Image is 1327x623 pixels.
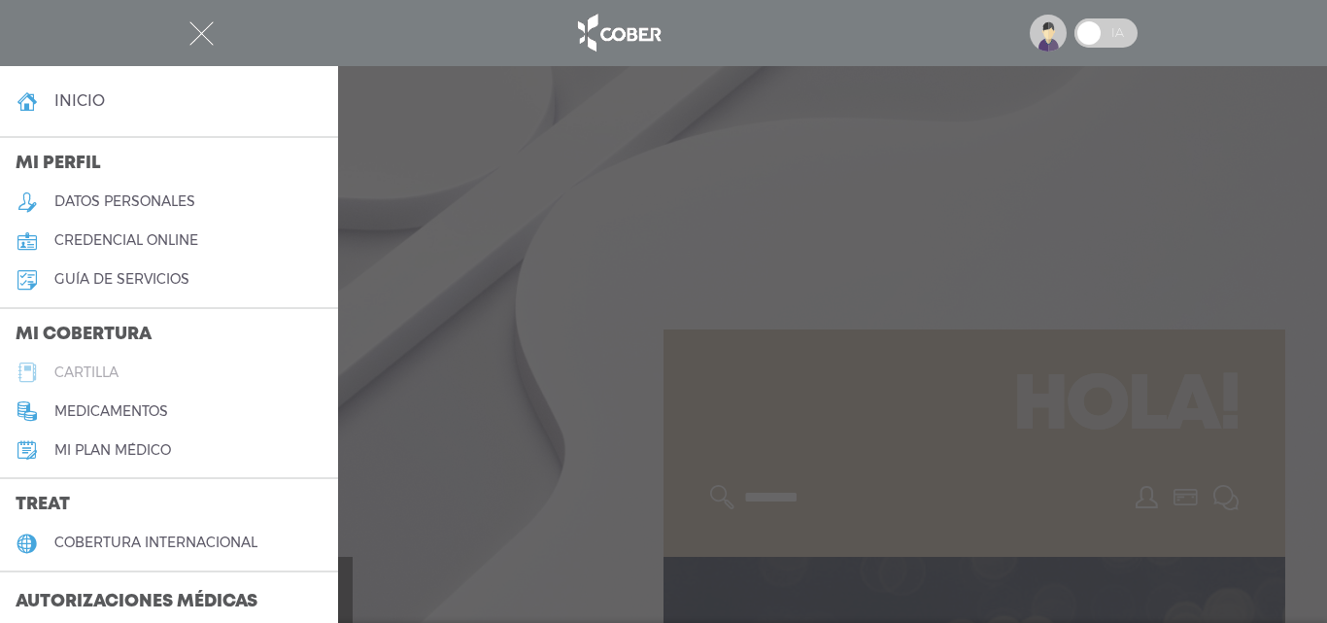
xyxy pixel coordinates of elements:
h4: inicio [54,91,105,110]
h5: cartilla [54,364,119,381]
h5: Mi plan médico [54,442,171,459]
h5: datos personales [54,193,195,210]
img: Cober_menu-close-white.svg [189,21,214,46]
h5: cobertura internacional [54,535,257,551]
img: logo_cober_home-white.png [567,10,669,56]
h5: guía de servicios [54,271,189,288]
h5: medicamentos [54,403,168,420]
img: profile-placeholder.svg [1030,15,1067,52]
h5: credencial online [54,232,198,249]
